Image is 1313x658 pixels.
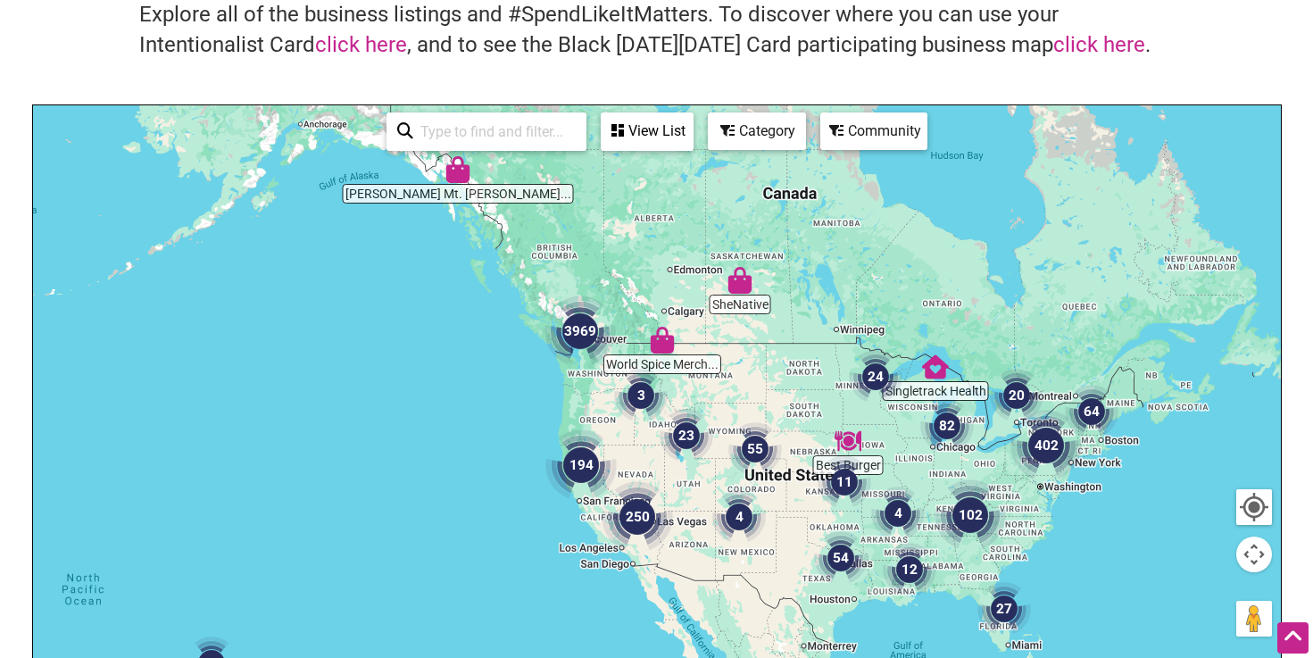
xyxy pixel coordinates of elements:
div: View List [602,114,692,148]
div: 402 [1010,410,1082,481]
div: 102 [935,479,1006,551]
div: Best Burger [835,428,861,454]
div: Filter by category [708,112,806,150]
div: 3969 [544,296,616,367]
div: 3 [614,369,668,422]
input: Type to find and filter... [413,114,576,149]
div: 194 [545,429,617,501]
div: 54 [814,531,868,585]
div: 4 [712,490,766,544]
div: Category [710,114,804,148]
div: Singletrack Health [922,354,949,380]
div: Community [822,114,926,148]
button: Your Location [1236,489,1272,525]
div: 55 [728,422,782,476]
div: 24 [849,350,902,404]
button: Drag Pegman onto the map to open Street View [1236,601,1272,637]
div: Filter by Community [820,112,927,150]
div: 12 [883,543,936,596]
div: 20 [990,369,1043,422]
div: 11 [818,455,871,509]
button: Map camera controls [1236,537,1272,572]
a: click here [1053,32,1145,57]
div: World Spice Merchants [649,327,676,354]
div: 64 [1065,385,1118,438]
a: click here [315,32,407,57]
div: 27 [977,582,1031,636]
div: See a list of the visible businesses [601,112,694,151]
div: 250 [602,481,673,553]
div: Type to search and filter [386,112,586,151]
div: 4 [871,487,925,540]
div: Tripp's Mt. Juneau Trading Post [445,156,471,183]
div: 23 [660,409,713,462]
div: Scroll Back to Top [1277,622,1309,654]
div: 82 [920,399,974,453]
div: SheNative [727,267,753,294]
